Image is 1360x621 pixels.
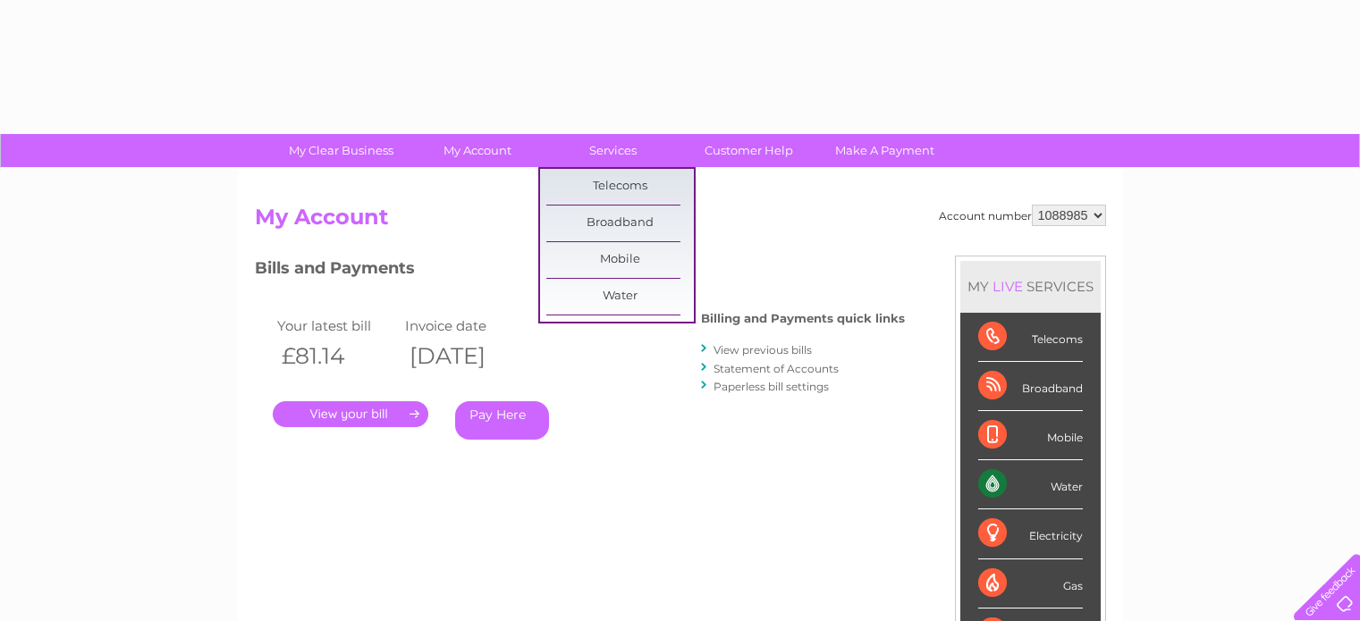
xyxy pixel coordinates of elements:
td: Invoice date [401,314,529,338]
a: Paperless bill settings [714,380,829,393]
td: Your latest bill [273,314,401,338]
a: Services [539,134,687,167]
a: My Account [403,134,551,167]
div: MY SERVICES [960,261,1101,312]
div: Broadband [978,362,1083,411]
a: View previous bills [714,343,812,357]
div: Telecoms [978,313,1083,362]
div: Electricity [978,509,1083,558]
div: Mobile [978,411,1083,460]
a: Telecoms [546,169,694,205]
th: £81.14 [273,338,401,374]
h2: My Account [255,205,1106,239]
th: [DATE] [401,338,529,374]
a: Mobile [546,242,694,278]
a: Pay Here [455,401,549,440]
a: Customer Help [675,134,823,167]
div: LIVE [989,278,1026,295]
a: . [273,401,428,427]
div: Water [978,460,1083,509]
a: Statement of Accounts [714,362,839,375]
h4: Billing and Payments quick links [701,312,905,325]
a: Broadband [546,206,694,241]
a: Make A Payment [811,134,959,167]
h3: Bills and Payments [255,256,905,287]
a: Water [546,279,694,315]
div: Gas [978,559,1083,608]
a: Electricity [546,315,694,351]
div: Account number [939,205,1106,226]
a: My Clear Business [267,134,415,167]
